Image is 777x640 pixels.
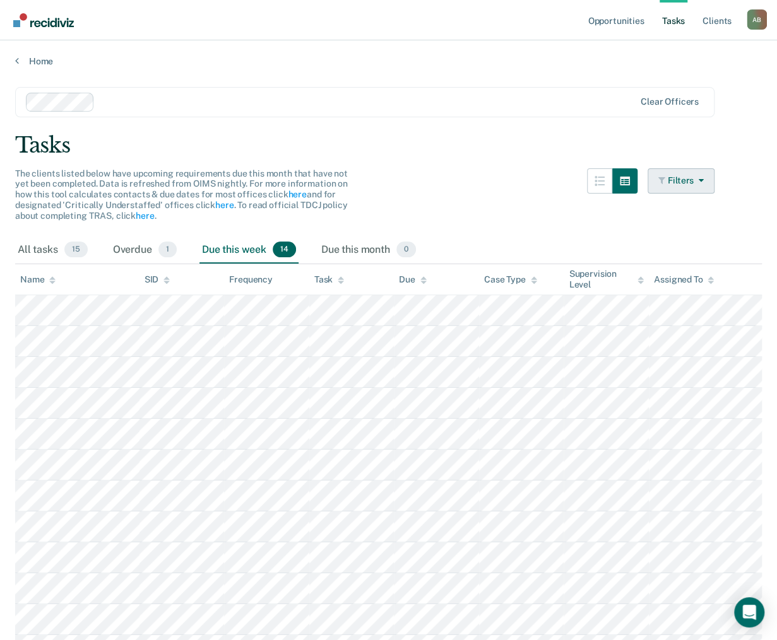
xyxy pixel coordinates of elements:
div: SID [145,274,170,285]
div: Supervision Level [569,269,644,290]
button: Filters [648,168,715,194]
div: All tasks15 [15,236,90,264]
div: Overdue1 [110,236,179,264]
div: Tasks [15,132,762,158]
div: Clear officers [641,96,699,107]
span: 1 [158,241,177,258]
a: here [136,211,154,221]
span: The clients listed below have upcoming requirements due this month that have not yet been complet... [15,168,348,221]
div: Open Intercom Messenger [734,597,764,627]
span: 15 [64,241,88,258]
span: 0 [396,241,416,258]
button: Profile dropdown button [747,9,767,30]
div: Name [20,274,56,285]
span: 14 [273,241,296,258]
div: A B [747,9,767,30]
div: Assigned To [654,274,714,285]
div: Task [314,274,344,285]
div: Due this week14 [199,236,299,264]
a: here [215,200,234,210]
div: Case Type [484,274,537,285]
a: here [288,189,306,199]
div: Frequency [229,274,273,285]
div: Due this month0 [319,236,418,264]
a: Home [15,55,762,67]
img: Recidiviz [13,13,74,27]
div: Due [399,274,427,285]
